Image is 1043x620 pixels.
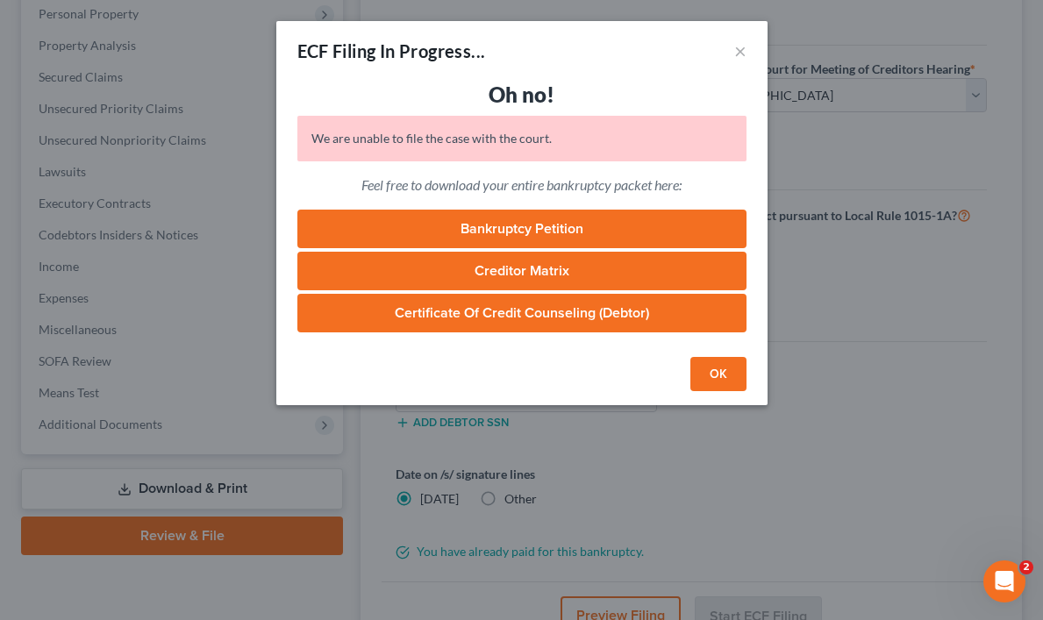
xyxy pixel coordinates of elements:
button: × [734,40,747,61]
div: We are unable to file the case with the court. [297,116,747,161]
div: ECF Filing In Progress... [297,39,486,63]
button: OK [690,357,747,392]
a: Bankruptcy Petition [297,210,747,248]
a: Certificate of Credit Counseling (Debtor) [297,294,747,332]
a: Creditor Matrix [297,252,747,290]
p: Feel free to download your entire bankruptcy packet here: [297,175,747,196]
span: 2 [1019,560,1033,574]
iframe: Intercom live chat [983,560,1025,602]
h3: Oh no! [297,81,747,109]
